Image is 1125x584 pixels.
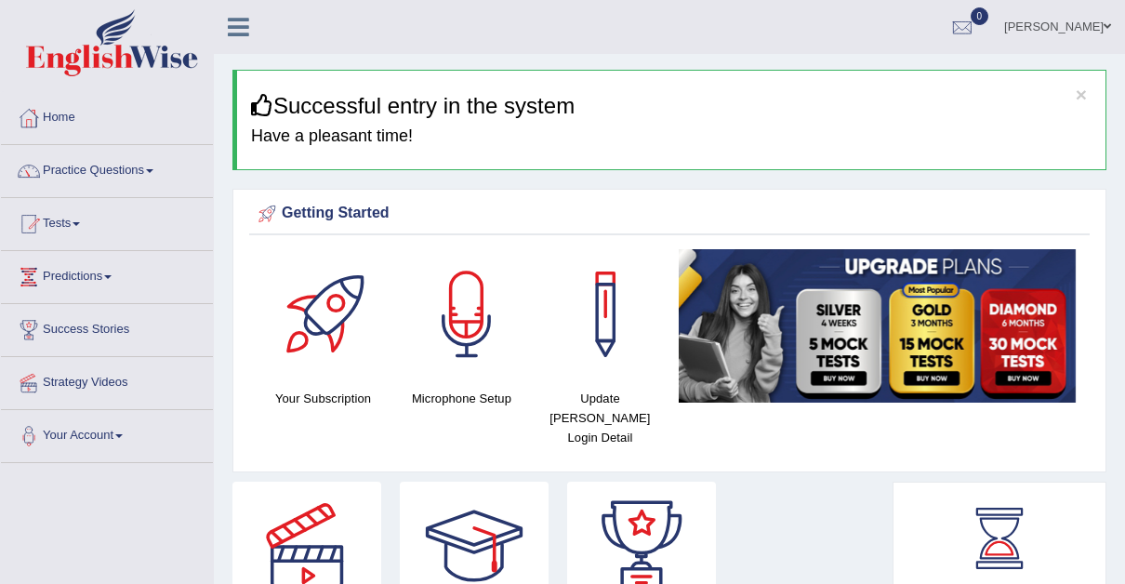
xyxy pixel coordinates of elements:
a: Success Stories [1,304,213,351]
a: Predictions [1,251,213,298]
h4: Your Subscription [263,389,383,408]
h4: Microphone Setup [402,389,522,408]
a: Your Account [1,410,213,457]
h4: Have a pleasant time! [251,127,1092,146]
span: 0 [971,7,989,25]
button: × [1076,85,1087,104]
a: Strategy Videos [1,357,213,404]
img: small5.jpg [679,249,1076,403]
a: Home [1,92,213,139]
a: Practice Questions [1,145,213,192]
h3: Successful entry in the system [251,94,1092,118]
h4: Update [PERSON_NAME] Login Detail [540,389,660,447]
a: Tests [1,198,213,245]
div: Getting Started [254,200,1085,228]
